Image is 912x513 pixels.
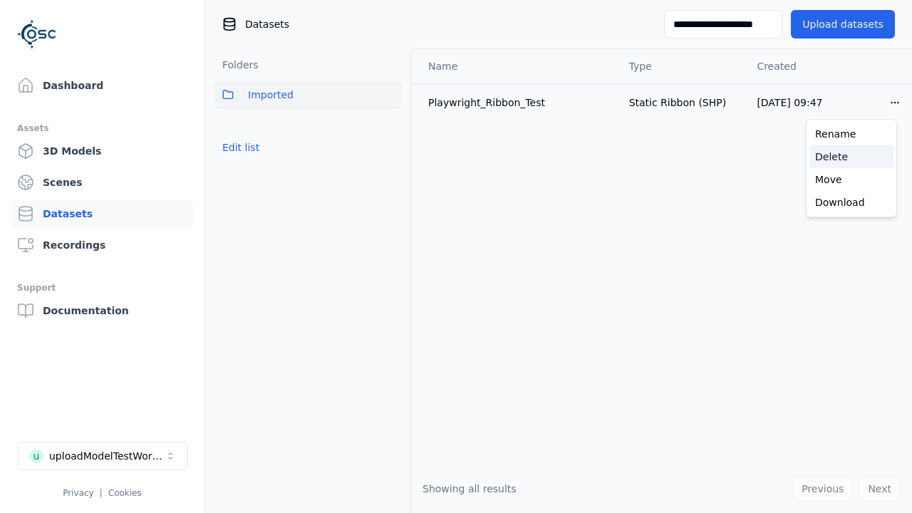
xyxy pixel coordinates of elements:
[809,145,893,168] a: Delete
[809,191,893,214] a: Download
[809,123,893,145] a: Rename
[809,168,893,191] a: Move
